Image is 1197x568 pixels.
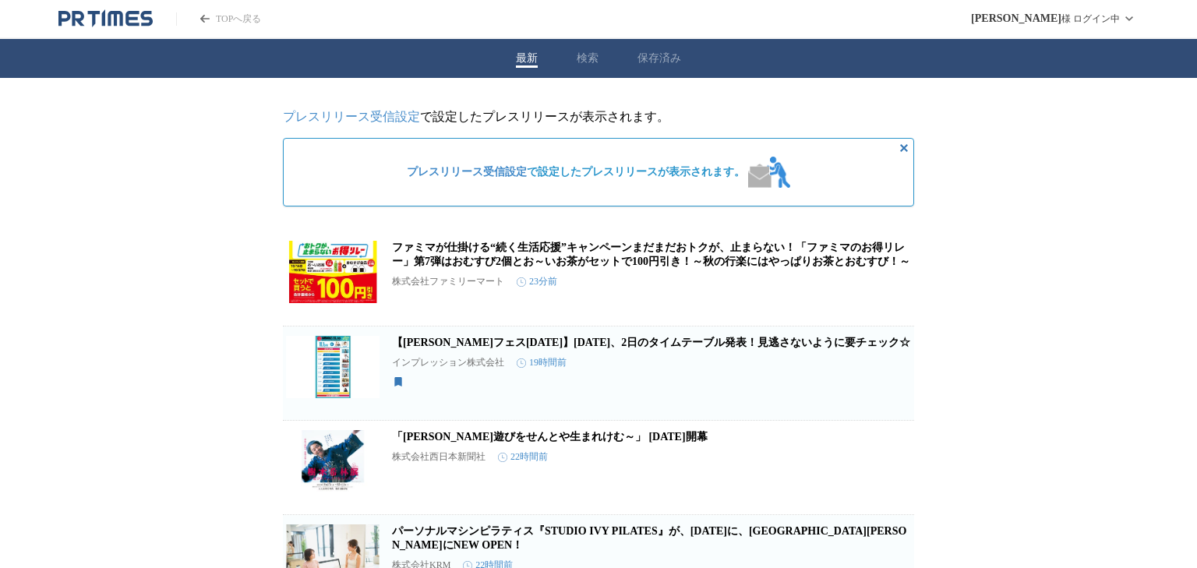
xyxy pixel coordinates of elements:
[392,356,504,369] p: インプレッション株式会社
[176,12,261,26] a: PR TIMESのトップページはこちら
[498,450,548,464] time: 22時間前
[516,51,538,65] button: 最新
[392,376,404,388] svg: 保存済み
[283,109,914,125] p: で設定したプレスリリースが表示されます。
[286,241,380,303] img: ファミマが仕掛ける“続く生活応援”キャンペーンまだまだおトクが、止まらない！「ファミマのお得リレー」第7弾はおむすび2個とお～いお茶がセットで100円引き！～秋の行楽にはやっぱりお茶とおむすび！～
[407,166,527,178] a: プレスリリース受信設定
[392,431,708,443] a: 「[PERSON_NAME]遊びをせんとや生まれけむ～」 [DATE]開幕
[517,356,567,369] time: 19時間前
[283,110,420,123] a: プレスリリース受信設定
[971,12,1061,25] span: [PERSON_NAME]
[392,337,910,348] a: 【[PERSON_NAME]フェス[DATE]】[DATE]、2日のタイムテーブル発表！見逃さないように要チェック☆
[407,165,745,179] span: で設定したプレスリリースが表示されます。
[58,9,153,28] a: PR TIMESのトップページはこちら
[577,51,598,65] button: 検索
[637,51,681,65] button: 保存済み
[286,336,380,398] img: 【宗像フェス2025】11月1日、2日のタイムテーブル発表！見逃さないように要チェック☆
[392,525,906,551] a: パーソナルマシンピラティス『STUDIO IVY PILATES』が、[DATE]に、[GEOGRAPHIC_DATA][PERSON_NAME]にNEW OPEN！
[392,450,486,464] p: 株式会社西日本新聞社
[286,430,380,492] img: 「樹木希林展～遊びをせんとや生まれけむ～」 11月27日（木）開幕
[895,139,913,157] button: 非表示にする
[392,242,910,267] a: ファミマが仕掛ける“続く生活応援”キャンペーンまだまだおトクが、止まらない！「ファミマのお得リレー」第7弾はおむすび2個とお～いお茶がセットで100円引き！～秋の行楽にはやっぱりお茶とおむすび！～
[392,275,504,288] p: 株式会社ファミリーマート
[517,275,557,288] time: 23分前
